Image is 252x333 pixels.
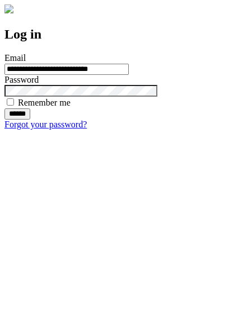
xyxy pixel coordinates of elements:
label: Email [4,53,26,63]
label: Password [4,75,39,84]
h2: Log in [4,27,248,42]
img: logo-4e3dc11c47720685a147b03b5a06dd966a58ff35d612b21f08c02c0306f2b779.png [4,4,13,13]
label: Remember me [18,98,71,107]
a: Forgot your password? [4,120,87,129]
